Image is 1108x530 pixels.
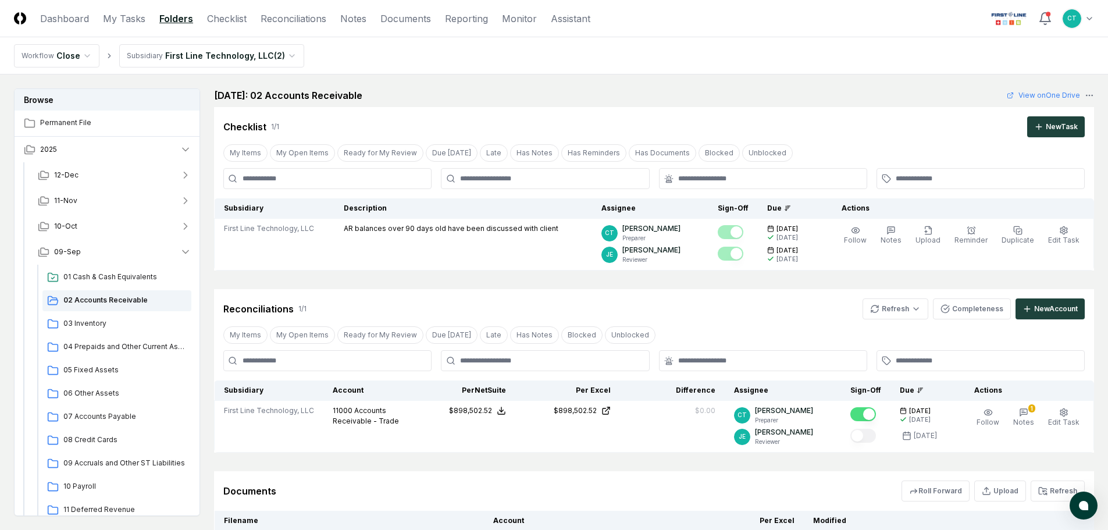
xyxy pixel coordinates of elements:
div: Documents [223,484,276,498]
th: Per Excel [515,380,620,401]
button: Notes [878,223,904,248]
img: First Line Technology logo [989,9,1029,28]
div: Account [333,385,401,396]
a: View onOne Drive [1007,90,1080,101]
button: My Open Items [270,326,335,344]
span: [DATE] [776,246,798,255]
p: Reviewer [755,437,813,446]
button: Completeness [933,298,1011,319]
th: Subsidiary [215,380,324,401]
button: My Items [223,144,268,162]
span: Accounts Receivable - Trade [333,406,399,425]
span: Reminder [954,236,988,244]
button: Blocked [561,326,603,344]
div: 1 / 1 [298,304,307,314]
button: 11-Nov [28,188,201,214]
a: Folders [159,12,193,26]
span: 08 Credit Cards [63,435,187,445]
p: [PERSON_NAME] [755,427,813,437]
a: 07 Accounts Payable [42,407,191,428]
button: $898,502.52 [449,405,506,416]
button: 2025 [15,137,201,162]
span: CT [605,229,614,237]
p: Preparer [755,416,813,425]
div: Actions [965,385,1085,396]
button: Ready for My Review [337,144,423,162]
div: 1 [1028,404,1035,412]
p: [PERSON_NAME] [755,405,813,416]
button: Has Documents [629,144,696,162]
span: Follow [977,418,999,426]
th: Assignee [592,198,708,219]
div: $898,502.52 [449,405,492,416]
a: My Tasks [103,12,145,26]
span: [DATE] [776,225,798,233]
nav: breadcrumb [14,44,304,67]
span: First Line Technology, LLC [224,223,314,234]
div: Actions [832,203,1085,214]
th: Description [334,198,592,219]
button: atlas-launcher [1070,492,1098,520]
a: Reporting [445,12,488,26]
button: 12-Dec [28,162,201,188]
a: 02 Accounts Receivable [42,290,191,311]
button: Upload [974,481,1026,501]
span: 05 Fixed Assets [63,365,187,375]
div: Due [767,203,814,214]
p: Preparer [622,234,681,243]
button: Has Notes [510,326,559,344]
span: CT [1067,14,1077,23]
span: 2025 [40,144,57,155]
button: Mark complete [718,225,743,239]
a: Assistant [551,12,590,26]
button: My Items [223,326,268,344]
span: Follow [844,236,867,244]
a: Dashboard [40,12,89,26]
span: Notes [881,236,902,244]
button: NewAccount [1016,298,1085,319]
button: 09-Sep [28,239,201,265]
button: Follow [842,223,869,248]
button: Mark complete [850,429,876,443]
button: Reminder [952,223,990,248]
span: Edit Task [1048,236,1080,244]
button: Follow [974,405,1002,430]
button: Due Today [426,326,478,344]
a: Monitor [502,12,537,26]
div: Checklist [223,120,266,134]
button: My Open Items [270,144,335,162]
span: 11000 [333,406,352,415]
p: AR balances over 90 days old have been discussed with client [344,223,558,234]
button: Upload [913,223,943,248]
span: [DATE] [909,407,931,415]
a: 05 Fixed Assets [42,360,191,381]
th: Per NetSuite [411,380,515,401]
button: Unblocked [605,326,655,344]
button: 10-Oct [28,214,201,239]
span: Edit Task [1048,418,1080,426]
a: Checklist [207,12,247,26]
button: Late [480,326,508,344]
div: Due [900,385,946,396]
a: Permanent File [15,111,201,136]
span: Notes [1013,418,1034,426]
a: $898,502.52 [525,405,611,416]
th: Sign-Off [708,198,758,219]
button: Refresh [863,298,928,319]
a: 03 Inventory [42,314,191,335]
div: [DATE] [776,233,798,242]
a: Notes [340,12,366,26]
button: 1Notes [1011,405,1036,430]
span: 11 Deferred Revenue [63,504,187,515]
span: First Line Technology, LLC [224,405,314,416]
div: [DATE] [776,255,798,264]
div: $898,502.52 [554,405,597,416]
span: 02 Accounts Receivable [63,295,187,305]
p: Reviewer [622,255,681,264]
div: [DATE] [914,431,937,441]
div: New Task [1046,122,1078,132]
span: 09 Accruals and Other ST Liabilities [63,458,187,468]
a: 01 Cash & Cash Equivalents [42,267,191,288]
button: Due Today [426,144,478,162]
span: 03 Inventory [63,318,187,329]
